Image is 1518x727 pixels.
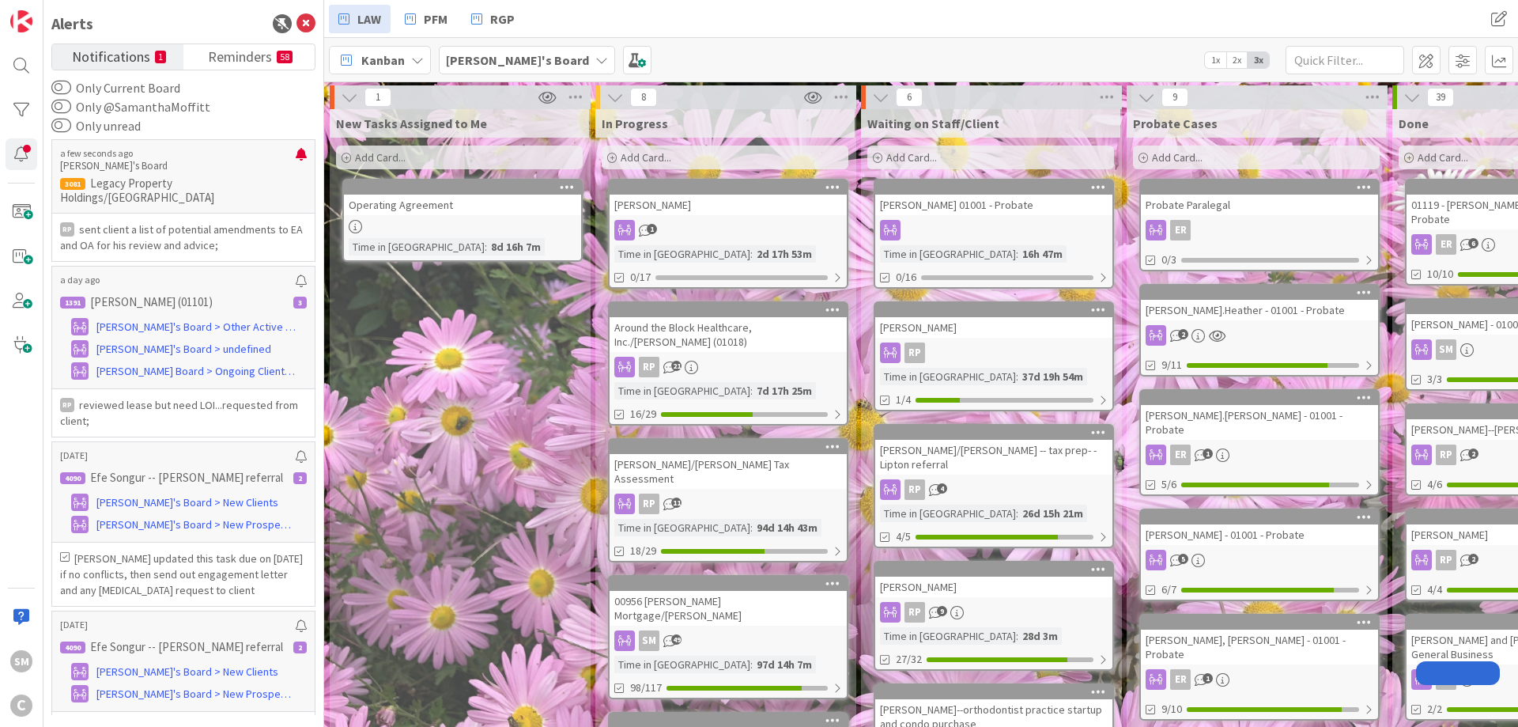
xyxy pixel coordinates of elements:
div: RP [1436,445,1456,465]
span: : [1016,627,1018,645]
input: Quick Filter... [1286,46,1404,74]
span: 1 [364,88,391,107]
a: [PERSON_NAME]Time in [GEOGRAPHIC_DATA]:2d 17h 53m0/17 [608,179,848,289]
span: [PERSON_NAME]'s Board > New Clients [96,664,278,680]
a: 00956 [PERSON_NAME] Mortgage/[PERSON_NAME]SMTime in [GEOGRAPHIC_DATA]:97d 14h 7m98/117 [608,575,848,699]
div: Time in [GEOGRAPHIC_DATA] [614,656,750,673]
p: [DATE] [60,450,296,461]
div: [PERSON_NAME] [610,195,847,215]
div: [PERSON_NAME]/[PERSON_NAME] Tax Assessment [610,440,847,489]
div: 00956 [PERSON_NAME] Mortgage/[PERSON_NAME] [610,591,847,626]
span: 9/10 [1161,701,1182,718]
span: Add Card... [1152,150,1203,165]
a: [PERSON_NAME], [PERSON_NAME] - 01001 - ProbateER9/10 [1139,614,1380,721]
div: Around the Block Healthcare, Inc./[PERSON_NAME] (01018) [610,303,847,352]
a: [PERSON_NAME].Heather - 01001 - Probate9/11 [1139,284,1380,377]
span: PFM [424,9,447,28]
span: 1 [647,224,657,234]
div: Around the Block Healthcare, Inc./[PERSON_NAME] (01018) [610,317,847,352]
span: 2 [1468,449,1478,459]
span: 0/16 [896,269,916,286]
a: [PERSON_NAME]'s Board > New Prospective Clients [60,684,307,703]
a: [PERSON_NAME]RPTime in [GEOGRAPHIC_DATA]:28d 3m27/32 [874,561,1114,671]
p: [PERSON_NAME] updated this task due on [DATE] [60,551,307,566]
div: Time in [GEOGRAPHIC_DATA] [349,238,485,256]
span: New Tasks Assigned to Me [336,115,487,131]
div: [PERSON_NAME].[PERSON_NAME] - 01001 - Probate [1141,391,1378,440]
p: a day ago [60,275,296,286]
div: RP [875,602,1112,623]
div: [PERSON_NAME] [610,180,847,215]
span: 1 [1203,449,1213,459]
div: SM [610,630,847,651]
div: 97d 14h 7m [753,656,816,673]
div: [PERSON_NAME] 01001 - Probate [875,195,1112,215]
span: 39 [1427,88,1454,107]
a: [PERSON_NAME]RPTime in [GEOGRAPHIC_DATA]:37d 19h 54m1/4 [874,301,1114,411]
p: reviewed lease but need LOI...requested from client; [60,397,307,429]
a: PFM [395,5,457,33]
div: Time in [GEOGRAPHIC_DATA] [880,627,1016,645]
span: 4 [937,483,947,494]
a: [PERSON_NAME]'s Board > New Clients [60,662,307,681]
div: ER [1170,445,1191,465]
span: : [1016,505,1018,522]
p: a few seconds ago [60,148,296,159]
div: RP [610,494,847,514]
p: Efe Songur -- [PERSON_NAME] referral [90,471,283,485]
span: 0/17 [630,269,651,286]
button: Only @SamanthaMoffitt [51,99,71,115]
span: 5 [1178,554,1188,564]
span: 27/32 [896,651,922,668]
div: RP [875,479,1112,500]
span: 2 [1178,329,1188,339]
div: [PERSON_NAME].Heather - 01001 - Probate [1141,286,1378,320]
div: C [10,695,32,717]
div: RP [904,602,925,623]
a: [PERSON_NAME] - 01001 - Probate6/7 [1139,509,1380,601]
a: [PERSON_NAME] 01001 - ProbateTime in [GEOGRAPHIC_DATA]:16h 47m0/16 [874,179,1114,289]
div: Time in [GEOGRAPHIC_DATA] [614,245,750,263]
span: 6 [896,88,923,107]
a: Around the Block Healthcare, Inc./[PERSON_NAME] (01018)RPTime in [GEOGRAPHIC_DATA]:7d 17h 25m16/29 [608,301,848,426]
span: 0/3 [1161,252,1176,268]
b: [PERSON_NAME]'s Board [446,52,589,68]
span: Add Card... [621,150,671,165]
div: [PERSON_NAME].Heather - 01001 - Probate [1141,300,1378,320]
div: Time in [GEOGRAPHIC_DATA] [880,368,1016,385]
div: 4090 [60,472,85,484]
span: : [485,238,487,256]
div: RP [60,222,74,237]
div: [PERSON_NAME].[PERSON_NAME] - 01001 - Probate [1141,405,1378,440]
span: [PERSON_NAME]'s Board > New Prospective Clients [96,517,296,533]
span: : [750,245,753,263]
div: [PERSON_NAME] [875,562,1112,597]
span: Done [1399,115,1429,131]
div: [PERSON_NAME] [875,303,1112,338]
div: [PERSON_NAME] [875,577,1112,597]
div: 28d 3m [1018,627,1062,645]
div: RP [639,357,659,377]
button: Only unread [51,118,71,134]
a: LAW [329,5,391,33]
span: LAW [357,9,381,28]
div: 7d 17h 25m [753,382,816,399]
span: : [1016,368,1018,385]
div: RP [904,479,925,500]
span: 98/117 [630,680,662,696]
p: [PERSON_NAME] (01101) [90,295,213,309]
div: ER [1141,220,1378,240]
a: [PERSON_NAME]'s Board > undefined [60,339,307,358]
div: RP [60,398,74,412]
div: 8d 16h 7m [487,238,545,256]
span: : [750,519,753,536]
div: [PERSON_NAME]/[PERSON_NAME] -- tax prep- - Lipton referral [875,440,1112,475]
div: 00956 [PERSON_NAME] Mortgage/[PERSON_NAME] [610,577,847,626]
label: Only unread [51,116,141,135]
span: Kanban [361,51,405,70]
div: ER [1141,445,1378,465]
span: [PERSON_NAME]'s Board > Other Active Projects [96,319,296,335]
div: 2 [293,472,307,484]
span: 1/4 [896,392,911,408]
div: 3081 [60,178,85,190]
